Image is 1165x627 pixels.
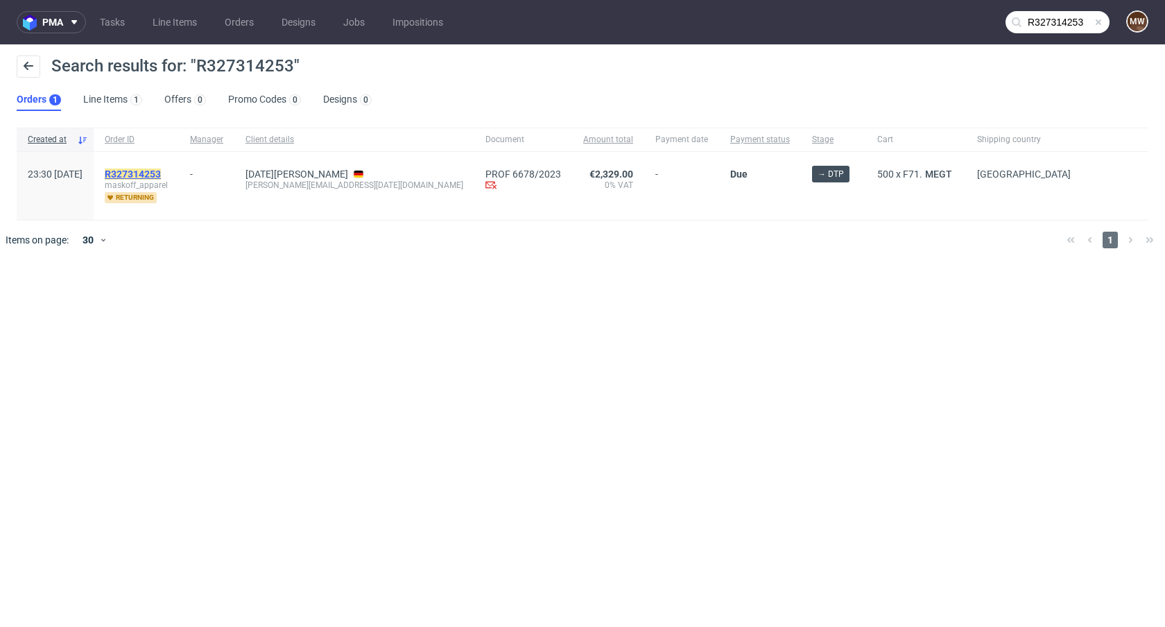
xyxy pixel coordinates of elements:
a: Line Items [144,11,205,33]
span: Due [730,169,748,180]
div: x [877,169,955,180]
a: Impositions [384,11,451,33]
span: 23:30 [DATE] [28,169,83,180]
a: Jobs [335,11,373,33]
button: pma [17,11,86,33]
span: - [655,169,708,203]
span: Cart [877,134,955,146]
span: Payment date [655,134,708,146]
a: Tasks [92,11,133,33]
span: returning [105,192,157,203]
figcaption: MW [1128,12,1147,31]
span: Stage [812,134,855,146]
span: Client details [245,134,463,146]
div: 30 [74,230,99,250]
a: Line Items1 [83,89,142,111]
span: Amount total [583,134,633,146]
span: Order ID [105,134,168,146]
span: Search results for: "R327314253" [51,56,300,76]
div: 0 [293,95,297,105]
mark: R327314253 [105,169,161,180]
span: Created at [28,134,71,146]
div: [PERSON_NAME][EMAIL_ADDRESS][DATE][DOMAIN_NAME] [245,180,463,191]
a: Promo Codes0 [228,89,301,111]
span: → DTP [818,168,844,180]
a: PROF 6678/2023 [485,169,561,180]
span: Shipping country [977,134,1071,146]
span: 500 [877,169,894,180]
div: 1 [53,95,58,105]
div: 0 [198,95,202,105]
div: 0 [363,95,368,105]
span: F71. [903,169,922,180]
a: Orders [216,11,262,33]
a: Orders1 [17,89,61,111]
img: logo [23,15,42,31]
span: 0% VAT [583,180,633,191]
a: Designs [273,11,324,33]
a: Offers0 [164,89,206,111]
div: - [190,163,223,180]
span: Payment status [730,134,790,146]
span: €2,329.00 [589,169,633,180]
a: MEGT [922,169,955,180]
a: [DATE][PERSON_NAME] [245,169,348,180]
span: Document [485,134,561,146]
a: R327314253 [105,169,164,180]
span: maskoff_apparel [105,180,168,191]
span: Manager [190,134,223,146]
span: [GEOGRAPHIC_DATA] [977,169,1071,180]
span: 1 [1103,232,1118,248]
a: Designs0 [323,89,372,111]
span: pma [42,17,63,27]
div: 1 [134,95,139,105]
span: Items on page: [6,233,69,247]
